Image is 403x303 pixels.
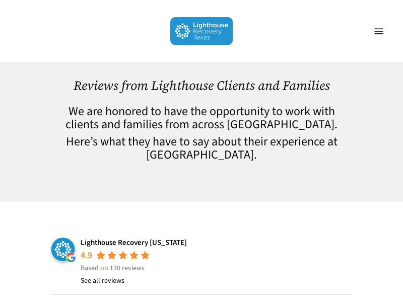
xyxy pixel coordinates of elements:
img: Lighthouse Recovery Texas [50,237,76,262]
a: Navigation Menu [369,26,389,36]
a: See all reviews [81,275,124,287]
img: Lighthouse Recovery Texas [170,17,233,45]
h1: Reviews from Lighthouse Clients and Families [50,78,353,93]
h4: We are honored to have the opportunity to work with clients and families from across [GEOGRAPHIC_... [50,105,353,131]
div: 4.9 [81,249,92,262]
span: Based on 130 reviews [81,263,145,273]
a: Lighthouse Recovery [US_STATE] [81,237,187,248]
h4: Here’s what they have to say about their experience at [GEOGRAPHIC_DATA]. [50,135,353,162]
